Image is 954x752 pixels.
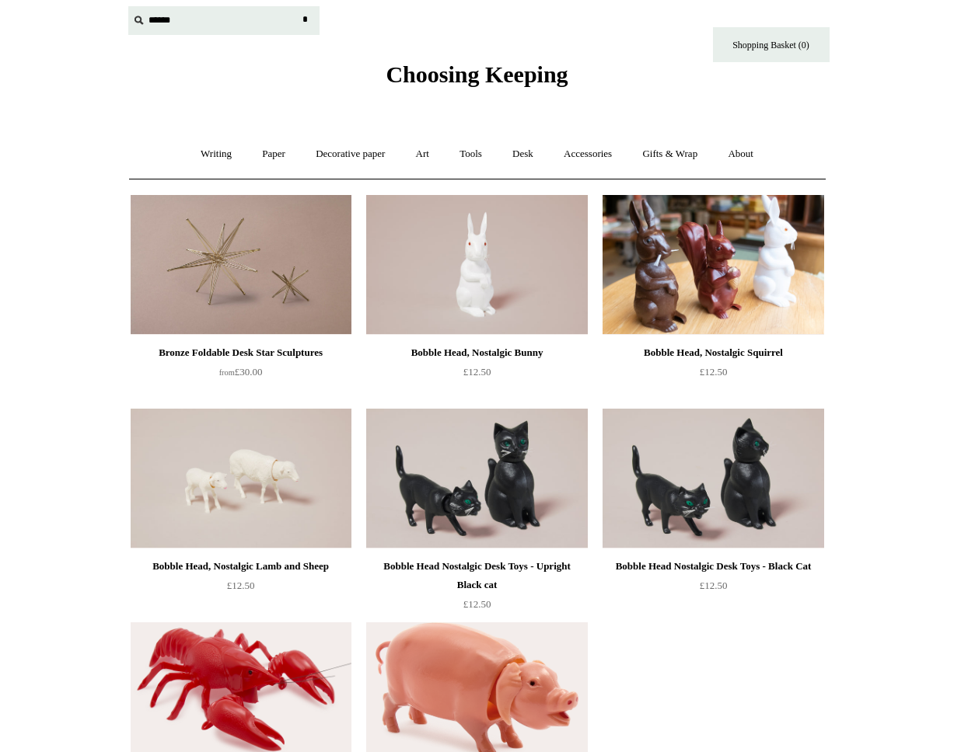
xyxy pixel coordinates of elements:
[463,366,491,378] span: £12.50
[386,61,568,87] span: Choosing Keeping
[498,134,547,175] a: Desk
[187,134,246,175] a: Writing
[302,134,399,175] a: Decorative paper
[131,557,351,621] a: Bobble Head, Nostalgic Lamb and Sheep £12.50
[603,343,823,407] a: Bobble Head, Nostalgic Squirrel £12.50
[219,368,235,377] span: from
[227,580,255,591] span: £12.50
[463,598,491,610] span: £12.50
[700,580,728,591] span: £12.50
[603,409,823,548] a: Bobble Head Nostalgic Desk Toys - Black Cat Bobble Head Nostalgic Desk Toys - Black Cat
[131,409,351,548] a: Bobble Head, Nostalgic Lamb and Sheep Bobble Head, Nostalgic Lamb and Sheep
[446,134,496,175] a: Tools
[386,74,568,85] a: Choosing Keeping
[606,343,819,362] div: Bobble Head, Nostalgic Squirrel
[366,409,587,548] a: Bobble Head Nostalgic Desk Toys - Upright Black cat Bobble Head Nostalgic Desk Toys - Upright Bla...
[248,134,299,175] a: Paper
[628,134,711,175] a: Gifts & Wrap
[131,343,351,407] a: Bronze Foldable Desk Star Sculptures from£30.00
[131,195,351,335] img: Bronze Foldable Desk Star Sculptures
[366,195,587,335] img: Bobble Head, Nostalgic Bunny
[131,195,351,335] a: Bronze Foldable Desk Star Sculptures Bronze Foldable Desk Star Sculptures
[402,134,443,175] a: Art
[713,27,830,62] a: Shopping Basket (0)
[366,343,587,407] a: Bobble Head, Nostalgic Bunny £12.50
[135,343,348,362] div: Bronze Foldable Desk Star Sculptures
[131,409,351,548] img: Bobble Head, Nostalgic Lamb and Sheep
[219,366,263,378] span: £30.00
[700,366,728,378] span: £12.50
[370,343,583,362] div: Bobble Head, Nostalgic Bunny
[603,557,823,621] a: Bobble Head Nostalgic Desk Toys - Black Cat £12.50
[366,195,587,335] a: Bobble Head, Nostalgic Bunny Bobble Head, Nostalgic Bunny
[370,557,583,594] div: Bobble Head Nostalgic Desk Toys - Upright Black cat
[366,557,587,621] a: Bobble Head Nostalgic Desk Toys - Upright Black cat £12.50
[603,195,823,335] a: Bobble Head, Nostalgic Squirrel Bobble Head, Nostalgic Squirrel
[550,134,626,175] a: Accessories
[603,195,823,335] img: Bobble Head, Nostalgic Squirrel
[135,557,348,576] div: Bobble Head, Nostalgic Lamb and Sheep
[606,557,819,576] div: Bobble Head Nostalgic Desk Toys - Black Cat
[366,409,587,548] img: Bobble Head Nostalgic Desk Toys - Upright Black cat
[714,134,767,175] a: About
[603,409,823,548] img: Bobble Head Nostalgic Desk Toys - Black Cat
